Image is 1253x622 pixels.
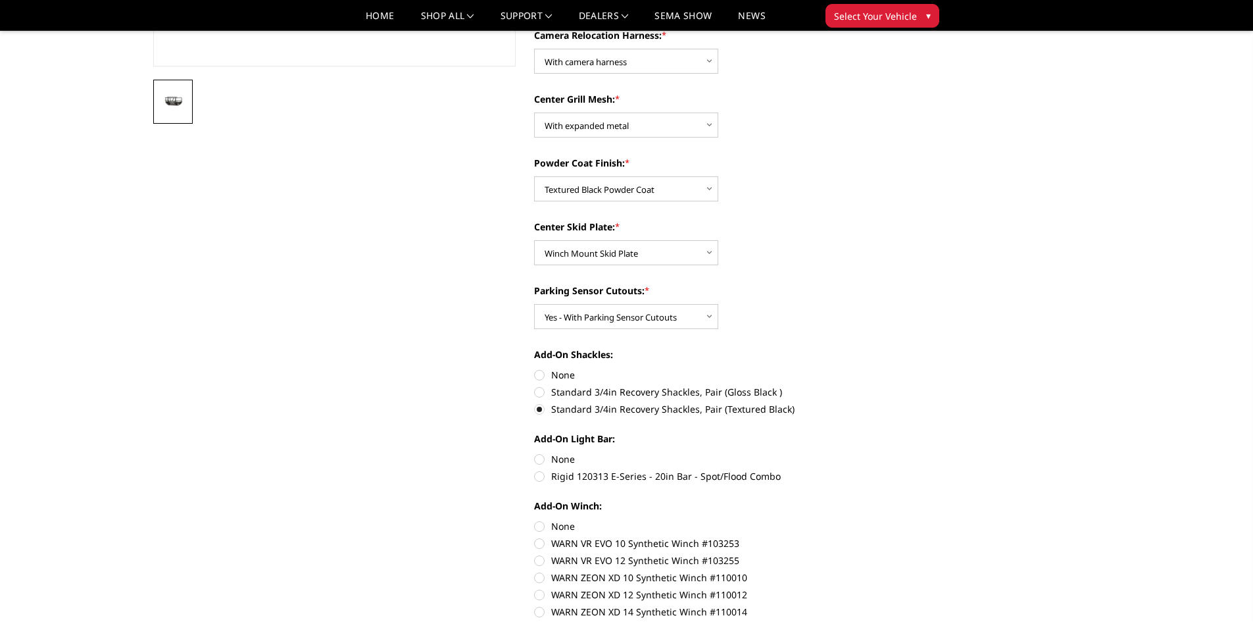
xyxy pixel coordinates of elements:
a: SEMA Show [654,11,712,30]
a: Support [501,11,553,30]
img: 2023-2025 Ford F450-550 - T2 Series - Extreme Front Bumper (receiver or winch) [157,93,189,111]
label: Standard 3/4in Recovery Shackles, Pair (Textured Black) [534,402,897,416]
label: Add-On Light Bar: [534,432,897,446]
span: ▾ [926,9,931,22]
label: WARN VR EVO 12 Synthetic Winch #103255 [534,554,897,567]
label: Center Grill Mesh: [534,92,897,106]
a: shop all [421,11,474,30]
label: WARN ZEON XD 14 Synthetic Winch #110014 [534,605,897,619]
label: WARN ZEON XD 10 Synthetic Winch #110010 [534,571,897,584]
a: News [738,11,765,30]
label: Powder Coat Finish: [534,156,897,170]
label: Camera Relocation Harness: [534,28,897,42]
label: Add-On Winch: [534,499,897,513]
label: None [534,519,897,533]
label: Rigid 120313 E-Series - 20in Bar - Spot/Flood Combo [534,469,897,483]
label: Add-On Shackles: [534,348,897,361]
label: Standard 3/4in Recovery Shackles, Pair (Gloss Black ) [534,385,897,399]
label: Center Skid Plate: [534,220,897,234]
a: Home [366,11,394,30]
button: Select Your Vehicle [825,4,939,28]
label: None [534,368,897,382]
label: WARN ZEON XD 12 Synthetic Winch #110012 [534,588,897,602]
label: WARN VR EVO 10 Synthetic Winch #103253 [534,536,897,550]
span: Select Your Vehicle [834,9,917,23]
a: Dealers [579,11,629,30]
label: None [534,452,897,466]
label: Parking Sensor Cutouts: [534,284,897,298]
iframe: Chat Widget [1187,559,1253,622]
